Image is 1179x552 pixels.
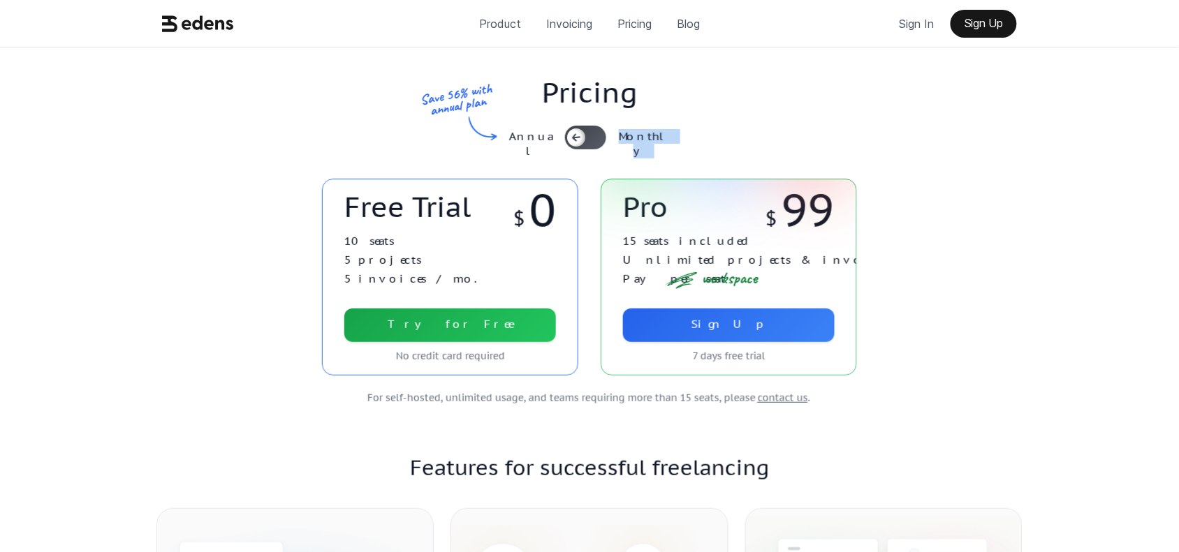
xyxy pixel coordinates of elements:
[899,13,934,34] p: Sign In
[623,308,835,342] a: Sign Up
[546,13,592,34] p: Invoicing
[344,234,394,248] p: 10 seats
[623,350,835,362] p: 7 days free trial
[623,272,726,285] p: Pay per seat
[666,10,711,38] a: Blog
[156,455,1023,480] p: Features for successful freelancing
[344,272,478,285] p: 5 invoices / mo.
[691,318,767,331] p: Sign Up
[888,10,945,38] a: Sign In
[677,13,700,34] p: Blog
[623,253,891,267] p: Unlimited projects & invoices
[344,308,556,342] a: Try for Free
[344,190,471,223] p: Free Trial
[756,392,812,405] a: contact us.
[766,207,777,230] p: $
[479,13,521,34] p: Product
[344,350,556,362] p: No credit card required
[702,272,758,284] p: workspace
[617,13,652,34] p: Pricing
[606,10,663,38] a: Pricing
[758,391,808,404] span: contact us
[388,318,513,331] p: Try for Free
[506,129,557,158] p: Annual
[623,234,751,248] p: 15 seats included
[407,80,507,120] p: Save 56% with annual plan
[758,392,810,404] p: .
[623,190,668,223] p: Pro
[782,190,835,230] p: 99
[344,253,421,267] p: 5 projects
[542,75,638,109] p: Pricing
[965,17,1003,30] p: Sign Up
[468,10,532,38] a: Product
[615,129,674,158] p: Monthly
[951,10,1017,38] a: Sign Up
[529,190,556,230] p: 0
[367,392,756,404] p: For self-hosted, unlimited usage, and teams requiring more than 15 seats, please
[513,207,525,230] p: $
[535,10,603,38] a: Invoicing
